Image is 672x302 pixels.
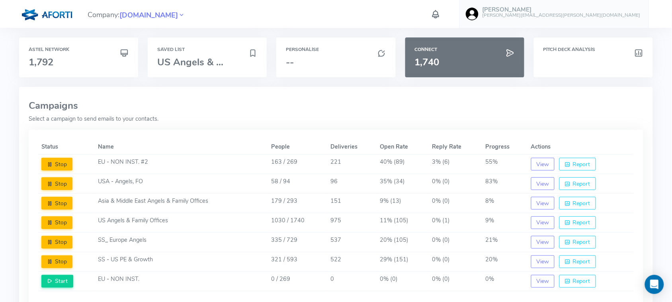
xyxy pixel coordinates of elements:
[482,139,527,155] th: Progress
[95,213,268,233] td: US Angels & Family Offices
[466,8,479,20] img: user-image
[559,255,596,268] button: Report
[482,232,527,252] td: 21%
[531,236,555,249] button: View
[415,47,515,52] h6: Connect
[327,271,377,291] td: 0
[268,213,327,233] td: 1030 / 1740
[531,158,555,171] button: View
[327,252,377,271] td: 522
[29,100,643,111] h3: Campaigns
[95,252,268,271] td: SS - US PE & Growth
[429,174,483,194] td: 0% (0)
[29,56,53,69] span: 1,792
[559,158,596,171] button: Report
[429,194,483,213] td: 0% (0)
[482,271,527,291] td: 0%
[429,232,483,252] td: 0% (0)
[95,155,268,174] td: EU - NON INST. #2
[482,174,527,194] td: 83%
[29,47,129,52] h6: Astel Network
[268,232,327,252] td: 335 / 729
[645,275,664,294] div: Open Intercom Messenger
[268,155,327,174] td: 163 / 269
[377,213,429,233] td: 11% (105)
[377,194,429,213] td: 9% (13)
[157,56,223,69] span: US Angels & ...
[327,155,377,174] td: 221
[88,7,185,21] span: Company:
[268,139,327,155] th: People
[531,197,555,210] button: View
[268,271,327,291] td: 0 / 269
[482,252,527,271] td: 20%
[528,139,634,155] th: Actions
[119,10,178,20] a: [DOMAIN_NAME]
[429,271,483,291] td: 0% (0)
[559,216,596,229] button: Report
[377,139,429,155] th: Open Rate
[429,252,483,271] td: 0% (0)
[268,174,327,194] td: 58 / 94
[268,252,327,271] td: 321 / 593
[482,194,527,213] td: 8%
[327,194,377,213] td: 151
[415,56,440,69] span: 1,740
[41,255,72,268] button: Stop
[268,194,327,213] td: 179 / 293
[482,213,527,233] td: 9%
[41,177,72,190] button: Stop
[327,213,377,233] td: 975
[157,47,257,52] h6: Saved List
[41,216,72,229] button: Stop
[41,158,72,171] button: Stop
[531,255,555,268] button: View
[483,6,641,13] h5: [PERSON_NAME]
[429,155,483,174] td: 3% (6)
[531,177,555,190] button: View
[559,275,596,288] button: Report
[377,232,429,252] td: 20% (105)
[377,155,429,174] td: 40% (89)
[41,197,72,210] button: Stop
[327,232,377,252] td: 537
[95,194,268,213] td: Asia & Middle East Angels & Family Offices
[531,275,555,288] button: View
[377,252,429,271] td: 29% (151)
[95,271,268,291] td: EU - NON INST.
[95,139,268,155] th: Name
[531,216,555,229] button: View
[543,47,643,52] h6: Pitch Deck Analysis
[95,174,268,194] td: USA - Angels, FO
[286,47,386,52] h6: Personalise
[119,10,178,21] span: [DOMAIN_NAME]
[38,139,95,155] th: Status
[377,174,429,194] td: 35% (34)
[29,115,643,124] p: Select a campaign to send emails to your contacts.
[327,174,377,194] td: 96
[559,177,596,190] button: Report
[377,271,429,291] td: 0% (0)
[483,13,641,18] h6: [PERSON_NAME][EMAIL_ADDRESS][PERSON_NAME][DOMAIN_NAME]
[286,56,294,69] span: --
[559,197,596,210] button: Report
[482,155,527,174] td: 55%
[95,232,268,252] td: SS_ Europe Angels
[327,139,377,155] th: Deliveries
[559,236,596,249] button: Report
[429,213,483,233] td: 0% (1)
[41,275,73,288] button: Start
[429,139,483,155] th: Reply Rate
[41,236,72,249] button: Stop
